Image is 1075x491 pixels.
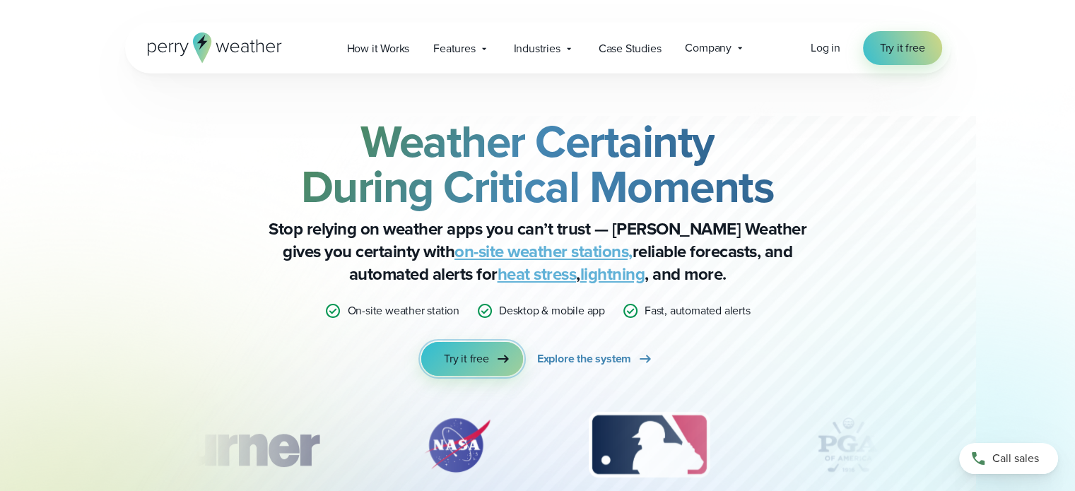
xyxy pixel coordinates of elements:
[514,40,560,57] span: Industries
[792,410,905,480] img: PGA.svg
[992,450,1039,467] span: Call sales
[433,40,475,57] span: Features
[408,410,507,480] img: NASA.svg
[863,31,942,65] a: Try it free
[959,443,1058,474] a: Call sales
[498,261,577,287] a: heat stress
[421,342,523,376] a: Try it free
[537,342,654,376] a: Explore the system
[575,410,724,480] div: 3 of 12
[880,40,925,57] span: Try it free
[139,410,339,480] img: Turner-Construction_1.svg
[811,40,840,56] span: Log in
[537,350,631,367] span: Explore the system
[792,410,905,480] div: 4 of 12
[811,40,840,57] a: Log in
[454,239,633,264] a: on-site weather stations,
[347,40,410,57] span: How it Works
[255,218,821,285] p: Stop relying on weather apps you can’t trust — [PERSON_NAME] Weather gives you certainty with rel...
[139,410,339,480] div: 1 of 12
[599,40,662,57] span: Case Studies
[196,410,880,487] div: slideshow
[301,108,775,220] strong: Weather Certainty During Critical Moments
[575,410,724,480] img: MLB.svg
[645,302,751,319] p: Fast, automated alerts
[587,34,674,63] a: Case Studies
[580,261,645,287] a: lightning
[408,410,507,480] div: 2 of 12
[685,40,732,57] span: Company
[499,302,605,319] p: Desktop & mobile app
[347,302,459,319] p: On-site weather station
[335,34,422,63] a: How it Works
[444,350,489,367] span: Try it free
